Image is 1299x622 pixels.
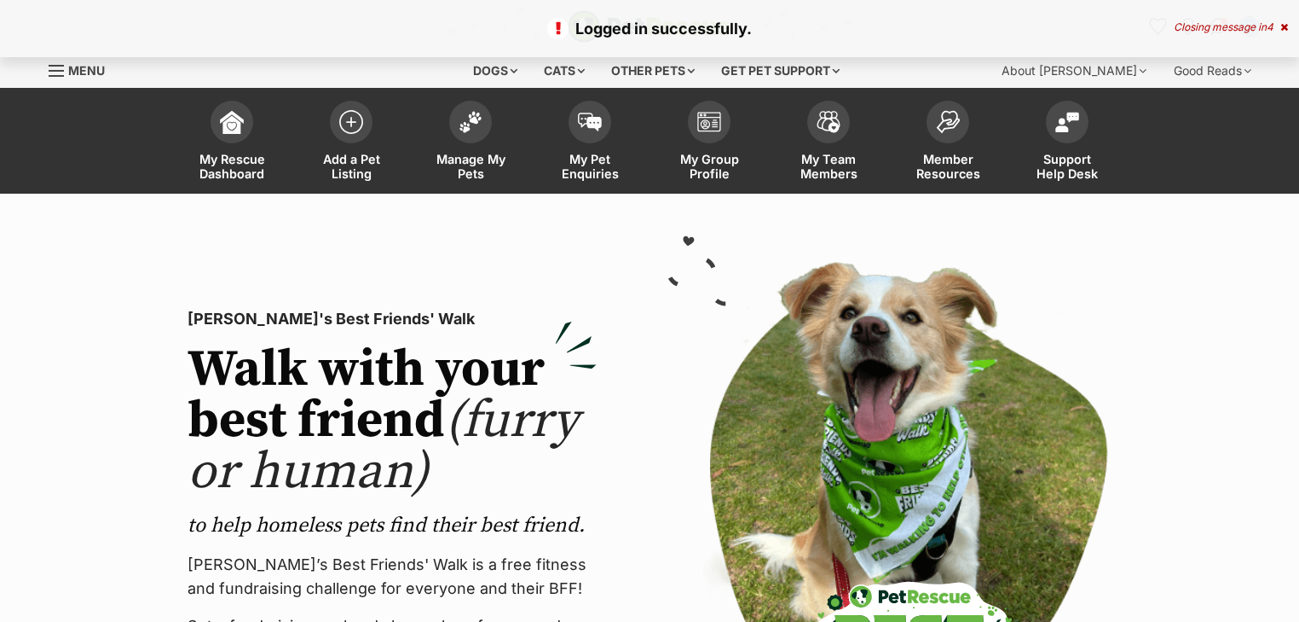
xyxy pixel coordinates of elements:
div: About [PERSON_NAME] [990,54,1158,88]
span: (furry or human) [188,389,579,504]
img: team-members-icon-5396bd8760b3fe7c0b43da4ab00e1e3bb1a5d9ba89233759b79545d2d3fc5d0d.svg [817,111,840,133]
a: My Rescue Dashboard [172,92,292,194]
div: Other pets [599,54,707,88]
span: Menu [68,63,105,78]
p: [PERSON_NAME]’s Best Friends' Walk is a free fitness and fundraising challenge for everyone and t... [188,553,597,601]
a: My Group Profile [649,92,769,194]
span: My Pet Enquiries [551,152,628,181]
div: Good Reads [1162,54,1263,88]
div: Dogs [461,54,529,88]
a: My Pet Enquiries [530,92,649,194]
img: pet-enquiries-icon-7e3ad2cf08bfb03b45e93fb7055b45f3efa6380592205ae92323e6603595dc1f.svg [578,113,602,131]
span: My Rescue Dashboard [193,152,270,181]
p: to help homeless pets find their best friend. [188,512,597,539]
img: manage-my-pets-icon-02211641906a0b7f246fdf0571729dbe1e7629f14944591b6c1af311fb30b64b.svg [459,111,482,133]
img: group-profile-icon-3fa3cf56718a62981997c0bc7e787c4b2cf8bcc04b72c1350f741eb67cf2f40e.svg [697,112,721,132]
a: Manage My Pets [411,92,530,194]
img: help-desk-icon-fdf02630f3aa405de69fd3d07c3f3aa587a6932b1a1747fa1d2bba05be0121f9.svg [1055,112,1079,132]
span: Member Resources [909,152,986,181]
img: add-pet-listing-icon-0afa8454b4691262ce3f59096e99ab1cd57d4a30225e0717b998d2c9b9846f56.svg [339,110,363,134]
span: My Group Profile [671,152,748,181]
a: Support Help Desk [1007,92,1127,194]
span: Support Help Desk [1029,152,1106,181]
div: Cats [532,54,597,88]
div: Get pet support [709,54,852,88]
a: Add a Pet Listing [292,92,411,194]
h2: Walk with your best friend [188,345,597,498]
span: Add a Pet Listing [313,152,390,181]
a: My Team Members [769,92,888,194]
span: Manage My Pets [432,152,509,181]
span: My Team Members [790,152,867,181]
p: [PERSON_NAME]'s Best Friends' Walk [188,307,597,331]
img: dashboard-icon-eb2f2d2d3e046f16d808141f083e7271f6b2e854fb5c12c21221c1fb7104beca.svg [220,110,244,134]
a: Menu [49,54,117,84]
img: member-resources-icon-8e73f808a243e03378d46382f2149f9095a855e16c252ad45f914b54edf8863c.svg [936,110,960,133]
a: Member Resources [888,92,1007,194]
